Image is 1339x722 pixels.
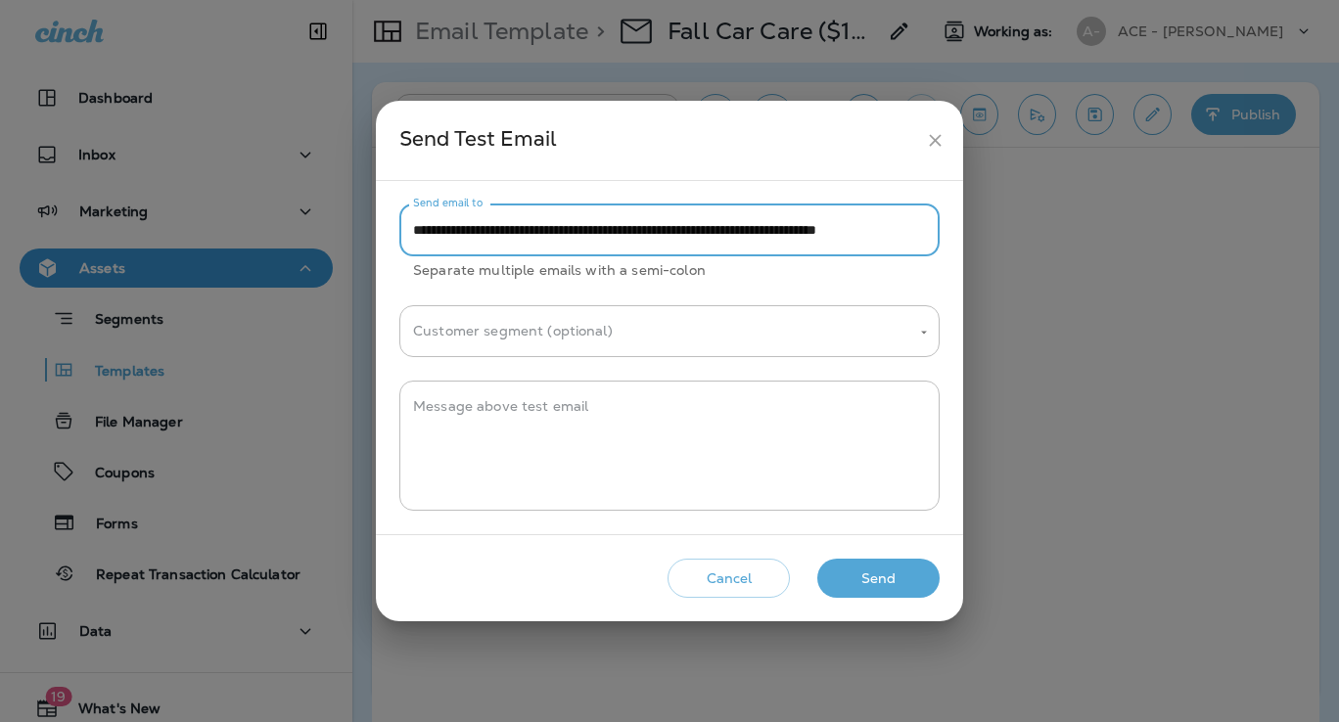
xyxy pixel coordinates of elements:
[413,196,483,210] label: Send email to
[917,122,953,158] button: close
[915,324,933,341] button: Open
[668,559,790,599] button: Cancel
[413,259,926,282] p: Separate multiple emails with a semi-colon
[399,122,917,158] div: Send Test Email
[817,559,940,599] button: Send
